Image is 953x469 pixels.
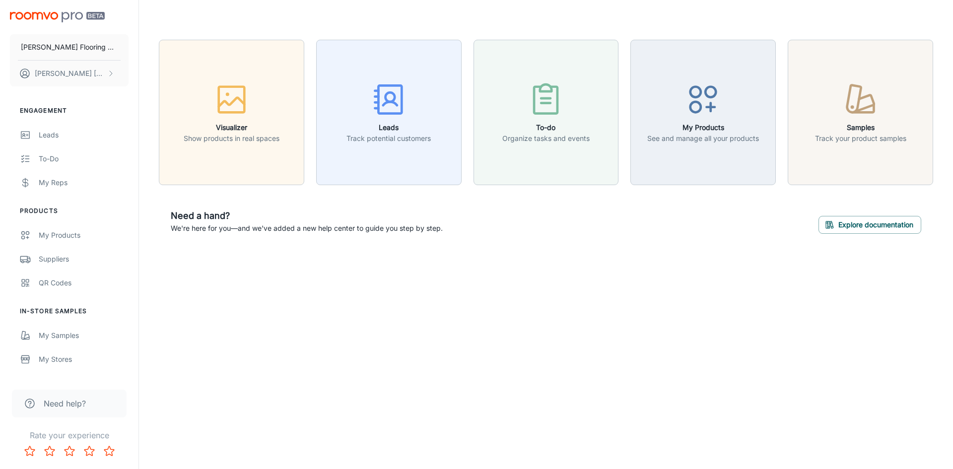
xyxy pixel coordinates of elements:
[818,219,921,229] a: Explore documentation
[474,107,619,117] a: To-doOrganize tasks and events
[647,122,759,133] h6: My Products
[21,42,118,53] p: [PERSON_NAME] Flooring Center
[647,133,759,144] p: See and manage all your products
[502,133,590,144] p: Organize tasks and events
[788,107,933,117] a: SamplesTrack your product samples
[346,133,431,144] p: Track potential customers
[171,223,443,234] p: We're here for you—and we've added a new help center to guide you step by step.
[316,40,462,185] button: LeadsTrack potential customers
[39,130,129,140] div: Leads
[818,216,921,234] button: Explore documentation
[316,107,462,117] a: LeadsTrack potential customers
[39,153,129,164] div: To-do
[630,107,776,117] a: My ProductsSee and manage all your products
[502,122,590,133] h6: To-do
[184,133,279,144] p: Show products in real spaces
[39,254,129,265] div: Suppliers
[159,40,304,185] button: VisualizerShow products in real spaces
[474,40,619,185] button: To-doOrganize tasks and events
[35,68,105,79] p: [PERSON_NAME] [PERSON_NAME]
[10,34,129,60] button: [PERSON_NAME] Flooring Center
[788,40,933,185] button: SamplesTrack your product samples
[39,277,129,288] div: QR Codes
[815,133,906,144] p: Track your product samples
[39,177,129,188] div: My Reps
[10,61,129,86] button: [PERSON_NAME] [PERSON_NAME]
[815,122,906,133] h6: Samples
[346,122,431,133] h6: Leads
[184,122,279,133] h6: Visualizer
[171,209,443,223] h6: Need a hand?
[10,12,105,22] img: Roomvo PRO Beta
[630,40,776,185] button: My ProductsSee and manage all your products
[39,230,129,241] div: My Products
